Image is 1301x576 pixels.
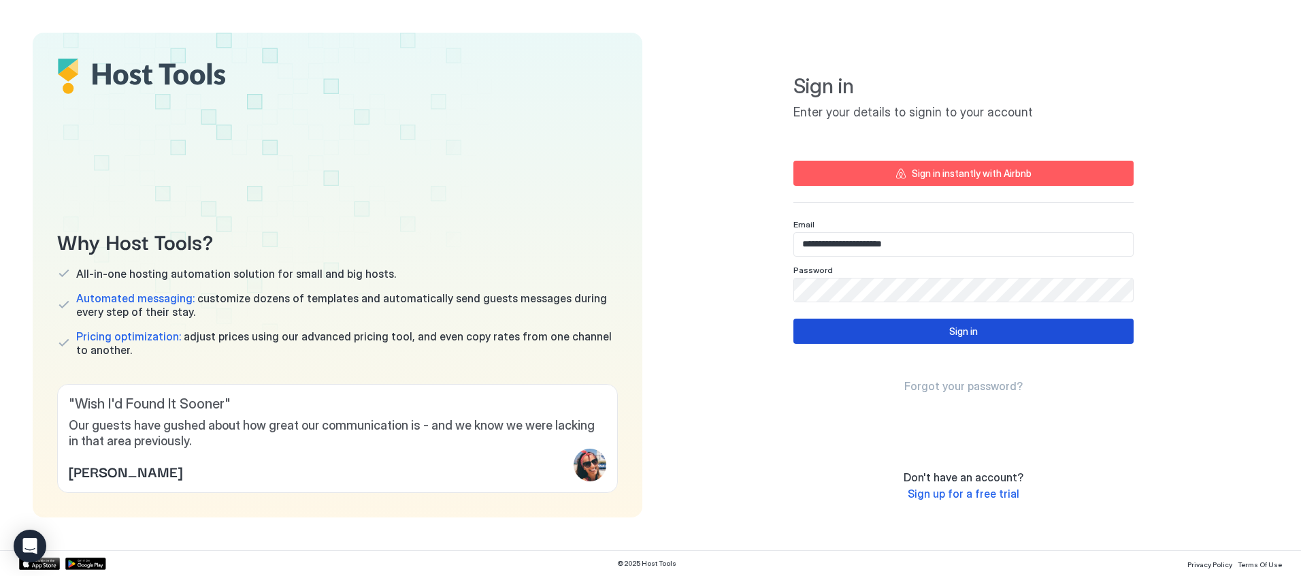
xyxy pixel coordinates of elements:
[1187,556,1232,571] a: Privacy Policy
[57,225,618,256] span: Why Host Tools?
[14,530,46,562] div: Open Intercom Messenger
[76,291,195,305] span: Automated messaging:
[793,105,1134,121] span: Enter your details to signin to your account
[76,267,396,281] span: All-in-one hosting automation solution for small and big hosts.
[794,233,1133,256] input: Input Field
[793,219,814,229] span: Email
[19,558,60,570] a: App Store
[793,161,1134,186] button: Sign in instantly with Airbnb
[69,396,606,413] span: " Wish I'd Found It Sooner "
[76,330,618,357] span: adjust prices using our advanced pricing tool, and even copy rates from one channel to another.
[65,558,106,570] a: Google Play Store
[574,449,606,481] div: profile
[76,291,618,319] span: customize dozens of templates and automatically send guests messages during every step of their s...
[69,418,606,449] span: Our guests have gushed about how great our communication is - and we know we were lacking in that...
[1238,556,1282,571] a: Terms Of Use
[1238,560,1282,569] span: Terms Of Use
[793,319,1134,344] button: Sign in
[1187,560,1232,569] span: Privacy Policy
[904,470,1023,484] span: Don't have an account?
[793,265,833,275] span: Password
[76,330,181,343] span: Pricing optimization:
[908,487,1019,500] span: Sign up for a free trial
[908,487,1019,501] a: Sign up for a free trial
[617,559,676,568] span: © 2025 Host Tools
[69,461,182,481] span: [PERSON_NAME]
[793,74,1134,99] span: Sign in
[794,278,1133,302] input: Input Field
[904,379,1023,394] a: Forgot your password?
[949,324,978,338] div: Sign in
[912,166,1032,180] div: Sign in instantly with Airbnb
